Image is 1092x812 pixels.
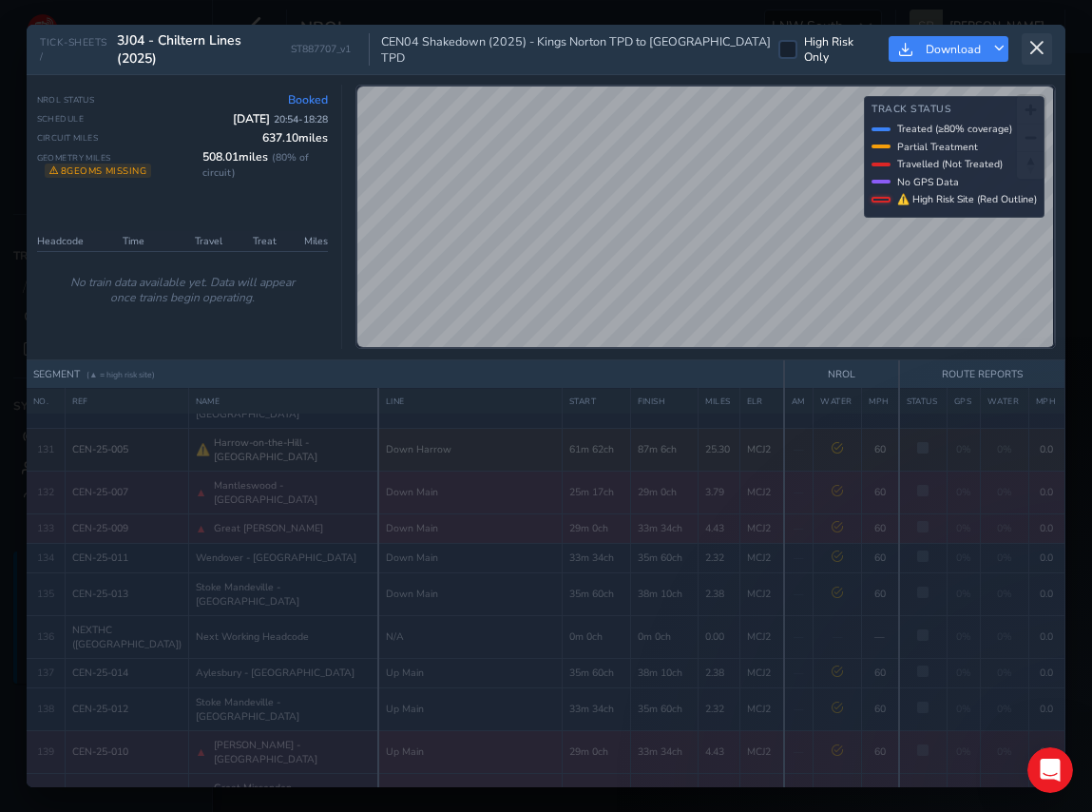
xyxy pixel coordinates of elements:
th: SEGMENT [27,360,784,389]
span: 0% [956,551,971,565]
td: 33m 34ch [630,513,699,543]
td: 35m 60ch [562,572,630,615]
td: 60 [862,572,899,615]
td: 60 [862,730,899,773]
span: 0% [956,442,971,456]
td: 0.0 [1028,658,1064,687]
h4: Track Status [872,104,1037,116]
span: Booked [288,92,328,107]
td: 0.0 [1028,572,1064,615]
th: LINE [378,388,562,414]
td: 38m 10ch [630,572,699,615]
td: Up Main [378,687,562,730]
td: 4.43 [699,730,739,773]
td: 35m 60ch [630,687,699,730]
td: 0.0 [1028,513,1064,543]
span: 0% [997,485,1012,499]
th: ROUTE REPORTS [899,360,1065,389]
td: Down Main [378,572,562,615]
td: 38m 10ch [630,658,699,687]
td: 60 [862,428,899,471]
td: MCJ2 [739,658,784,687]
td: N/A [378,615,562,658]
span: 0% [956,702,971,716]
span: 0% [956,485,971,499]
td: 35m 60ch [630,543,699,572]
span: — [794,629,804,644]
td: 0m 0ch [562,615,630,658]
span: — [794,551,804,565]
td: 60 [862,687,899,730]
td: 3.79 [699,471,739,513]
td: 0.0 [1028,428,1064,471]
td: Down Main [378,543,562,572]
span: 20:54 - 18:28 [274,112,328,126]
td: 2.32 [699,687,739,730]
td: 0.0 [1028,615,1064,658]
td: 25m 17ch [562,471,630,513]
td: 60 [862,658,899,687]
th: MILES [699,388,739,414]
th: MPH [1028,388,1064,414]
td: Up Main [378,658,562,687]
span: 0% [956,666,971,680]
td: Down Main [378,471,562,513]
span: [PERSON_NAME] - [GEOGRAPHIC_DATA] [214,738,371,766]
span: 0% [997,521,1012,535]
th: AM [784,388,814,414]
span: 0% [997,666,1012,680]
td: 4.43 [699,513,739,543]
span: Wendover - [GEOGRAPHIC_DATA] [196,551,356,565]
span: ⚠ High Risk Site (Red Outline) [897,192,1037,206]
td: MCJ2 [739,730,784,773]
th: Miles [282,231,328,252]
td: No train data available yet. Data will appear once trains begin operating. [37,252,329,329]
td: 60 [862,543,899,572]
span: Treated (≥80% coverage) [897,122,1012,136]
td: Down Main [378,513,562,543]
span: 0% [997,702,1012,716]
td: 25.30 [699,428,739,471]
span: 0% [956,629,971,644]
th: Treat [228,231,282,252]
th: MPH [862,388,899,414]
td: 2.38 [699,658,739,687]
span: 0% [956,744,971,759]
td: 87m 6ch [630,428,699,471]
th: GPS [947,388,980,414]
th: NROL [784,360,899,389]
td: MCJ2 [739,687,784,730]
th: NAME [188,388,378,414]
span: 0% [997,587,1012,601]
span: 637.10 miles [262,130,328,145]
span: 0% [956,587,971,601]
td: 0.00 [699,615,739,658]
span: Harrow-on-the-Hill - [GEOGRAPHIC_DATA] [214,435,372,464]
td: 0.0 [1028,730,1064,773]
span: — [794,666,804,680]
span: Next Working Headcode [196,629,309,644]
span: Travelled (Not Treated) [897,157,1003,171]
td: 2.38 [699,572,739,615]
span: 0% [997,629,1012,644]
td: 60 [862,513,899,543]
span: — [794,744,804,759]
span: Aylesbury - [GEOGRAPHIC_DATA] [196,666,354,680]
td: MCJ2 [739,471,784,513]
td: MCJ2 [739,543,784,572]
td: 29m 0ch [562,730,630,773]
td: 33m 34ch [562,543,630,572]
span: 0% [997,551,1012,565]
td: 33m 34ch [562,687,630,730]
span: [DATE] [233,111,328,126]
td: 35m 60ch [562,658,630,687]
td: 0m 0ch [630,615,699,658]
span: No GPS Data [897,175,959,189]
span: 0% [956,521,971,535]
td: Down Harrow [378,428,562,471]
span: 0% [997,744,1012,759]
td: 0.0 [1028,543,1064,572]
span: Great [PERSON_NAME] [214,521,323,535]
td: 33m 34ch [630,730,699,773]
iframe: Intercom live chat [1027,747,1073,793]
